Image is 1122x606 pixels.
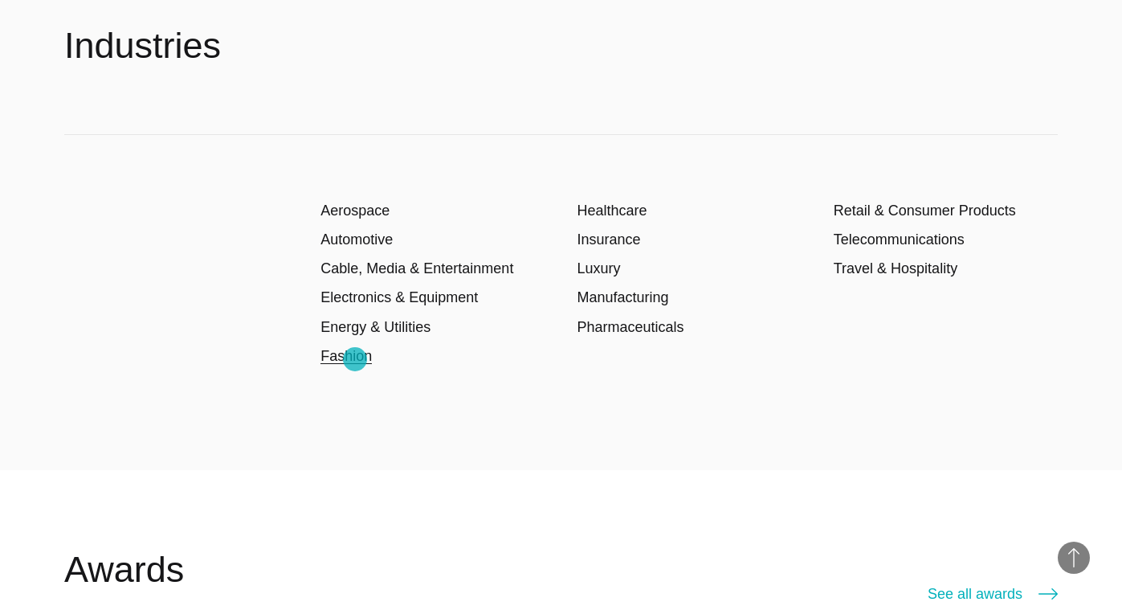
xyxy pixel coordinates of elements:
[577,289,669,305] a: Manufacturing
[320,348,372,364] a: Fashion
[1058,542,1090,574] button: Back to Top
[834,231,965,248] a: Telecommunications
[577,319,684,335] a: Pharmaceuticals
[64,22,221,70] h2: Industries
[320,260,513,276] a: Cable, Media & Entertainment
[320,231,393,248] a: Automotive
[577,260,621,276] a: Luxury
[64,546,184,594] h2: Awards
[320,289,478,305] a: Electronics & Equipment
[834,260,957,276] a: Travel & Hospitality
[320,319,430,335] a: Energy & Utilities
[577,203,647,219] a: Healthcare
[577,231,641,248] a: Insurance
[834,203,1016,219] a: Retail & Consumer Products
[928,583,1058,605] a: See all awards
[320,203,390,219] a: Aerospace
